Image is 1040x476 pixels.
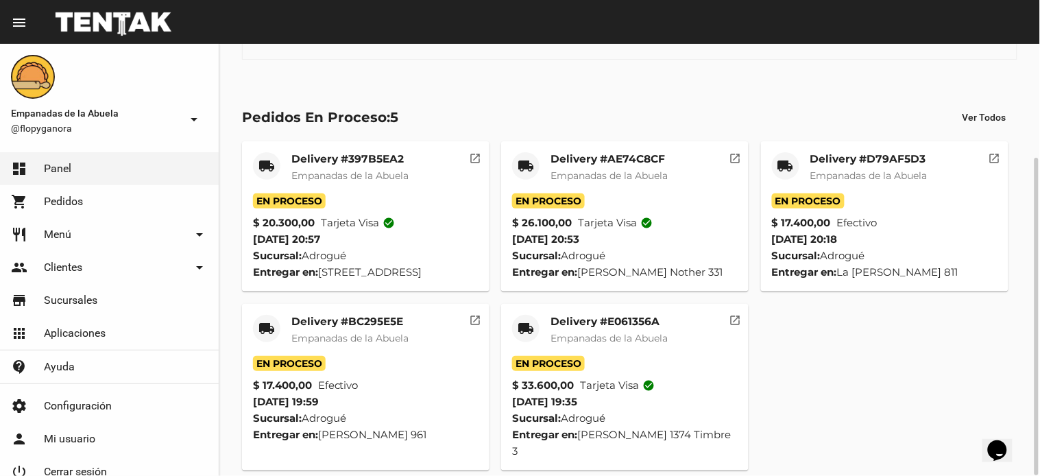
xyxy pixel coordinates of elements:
div: Adrogué [512,248,738,264]
strong: $ 20.300,00 [253,215,315,231]
span: Aplicaciones [44,326,106,340]
span: Tarjeta visa [578,215,653,231]
span: En Proceso [253,193,326,209]
mat-card-title: Delivery #E061356A [551,315,668,329]
span: Efectivo [318,377,359,394]
span: [DATE] 20:18 [772,233,838,246]
mat-icon: check_circle [642,379,655,392]
span: En Proceso [512,356,585,371]
div: [PERSON_NAME] 961 [253,427,479,443]
div: Adrogué [253,410,479,427]
span: @flopyganora [11,121,180,135]
strong: Sucursal: [253,412,302,425]
mat-icon: local_shipping [777,158,794,174]
span: En Proceso [253,356,326,371]
mat-icon: store [11,292,27,309]
mat-icon: restaurant [11,226,27,243]
mat-icon: local_shipping [258,158,275,174]
span: Menú [44,228,71,241]
mat-icon: arrow_drop_down [186,111,202,128]
span: En Proceso [772,193,845,209]
span: [DATE] 19:59 [253,395,319,408]
strong: Sucursal: [512,412,561,425]
div: Adrogué [512,410,738,427]
span: Clientes [44,261,82,274]
span: En Proceso [512,193,585,209]
span: Empanadas de la Abuela [291,332,409,344]
span: 5 [390,109,398,126]
div: Adrogué [772,248,997,264]
div: [PERSON_NAME] 1374 Timbre 3 [512,427,738,460]
mat-icon: person [11,431,27,447]
mat-icon: open_in_new [729,312,741,324]
mat-icon: open_in_new [729,150,741,163]
strong: $ 26.100,00 [512,215,572,231]
mat-icon: local_shipping [518,158,534,174]
span: [DATE] 20:53 [512,233,579,246]
span: Empanadas de la Abuela [810,169,928,182]
span: Efectivo [837,215,878,231]
strong: Entregar en: [512,265,577,278]
span: Sucursales [44,294,97,307]
mat-icon: open_in_new [470,150,482,163]
iframe: chat widget [982,421,1026,462]
span: [DATE] 19:35 [512,395,577,408]
strong: Sucursal: [512,249,561,262]
strong: $ 17.400,00 [772,215,831,231]
div: [PERSON_NAME] Nother 331 [512,264,738,281]
span: Tarjeta visa [580,377,655,394]
span: Tarjeta visa [321,215,396,231]
mat-icon: local_shipping [518,320,534,337]
mat-card-title: Delivery #397B5EA2 [291,152,409,166]
mat-icon: people [11,259,27,276]
span: [DATE] 20:57 [253,233,320,246]
mat-icon: check_circle [383,217,396,229]
mat-card-title: Delivery #BC295E5E [291,315,409,329]
mat-icon: contact_support [11,359,27,375]
strong: Entregar en: [253,265,318,278]
mat-icon: open_in_new [470,312,482,324]
mat-icon: arrow_drop_down [191,226,208,243]
span: Ayuda [44,360,75,374]
strong: Entregar en: [772,265,837,278]
strong: Sucursal: [253,249,302,262]
div: La [PERSON_NAME] 811 [772,264,997,281]
mat-card-title: Delivery #D79AF5D3 [810,152,928,166]
strong: Sucursal: [772,249,821,262]
strong: $ 33.600,00 [512,377,574,394]
mat-card-title: Delivery #AE74C8CF [551,152,668,166]
button: Ver Todos [952,105,1017,130]
span: Ver Todos [963,112,1006,123]
mat-icon: apps [11,325,27,342]
img: f0136945-ed32-4f7c-91e3-a375bc4bb2c5.png [11,55,55,99]
span: Empanadas de la Abuela [551,169,668,182]
span: Pedidos [44,195,83,209]
span: Empanadas de la Abuela [291,169,409,182]
mat-icon: settings [11,398,27,414]
mat-icon: local_shipping [258,320,275,337]
span: Empanadas de la Abuela [11,105,180,121]
span: Empanadas de la Abuela [551,332,668,344]
mat-icon: open_in_new [989,150,1001,163]
strong: Entregar en: [253,428,318,441]
div: Pedidos En Proceso: [242,106,398,128]
div: [STREET_ADDRESS] [253,264,479,281]
strong: Entregar en: [512,428,577,441]
mat-icon: arrow_drop_down [191,259,208,276]
span: Mi usuario [44,432,95,446]
mat-icon: shopping_cart [11,193,27,210]
mat-icon: dashboard [11,160,27,177]
span: Configuración [44,399,112,413]
strong: $ 17.400,00 [253,377,312,394]
mat-icon: menu [11,14,27,31]
div: Adrogué [253,248,479,264]
mat-icon: check_circle [640,217,653,229]
span: Panel [44,162,71,176]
